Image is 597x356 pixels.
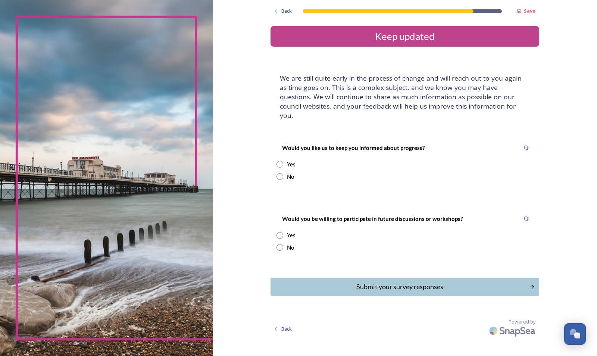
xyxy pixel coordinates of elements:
button: Continue [271,278,539,296]
div: Yes [287,160,296,169]
img: SnapSea Logo [487,322,539,340]
h4: We are still quite early in the process of change and will reach out to you again as time goes on... [280,74,530,120]
div: No [287,243,294,252]
strong: Would you be willing to participate in future discussions or workshops? [282,215,463,222]
strong: Would you like us to keep you informed about progress? [282,144,425,151]
span: Back [281,7,292,15]
div: Keep updated [274,29,536,44]
div: No [287,172,294,181]
div: Yes [287,231,296,240]
button: Open Chat [564,323,586,345]
strong: Save [524,7,535,14]
div: Submit your survey responses [275,282,525,292]
span: Back [281,325,292,332]
span: Powered by [509,318,535,325]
